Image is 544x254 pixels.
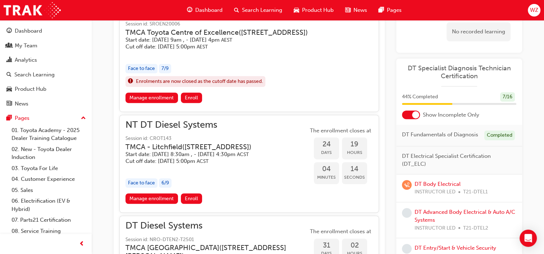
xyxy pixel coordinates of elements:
a: DT Body Electrical [415,181,461,187]
button: Pages [3,112,89,125]
span: Session id: SROEN20006 [125,20,319,28]
span: Dashboard [195,6,223,14]
span: Enroll [185,196,198,202]
span: pages-icon [6,115,12,122]
span: The enrollment closes at [308,127,373,135]
span: Pages [387,6,402,14]
button: Enroll [181,193,202,204]
span: T21-DTEL1 [463,188,488,196]
button: WZ [528,4,540,17]
span: news-icon [6,101,12,107]
h5: Cut off date: [DATE] 5:00pm [125,43,308,50]
div: Product Hub [15,85,46,93]
a: pages-iconPages [373,3,407,18]
span: Australian Eastern Standard Time AEST [197,44,208,50]
a: DT Specialist Diagnosis Technician Certification [402,64,516,80]
span: The enrollment closes at [308,227,373,236]
h5: Start date: [DATE] 8:30am , - [DATE] 4:30pm [125,151,251,158]
div: Completed [484,131,515,140]
span: Minutes [314,173,339,182]
button: DashboardMy TeamAnalyticsSearch LearningProduct HubNews [3,23,89,112]
span: chart-icon [6,57,12,64]
a: Manage enrollment [125,93,178,103]
button: NT DT Diesel SystemsSession id: CROT143TMCA - Litchfield([STREET_ADDRESS])Start date: [DATE] 8:30... [125,121,373,207]
a: News [3,97,89,110]
span: INSTRUCTOR LED [415,224,456,232]
span: 02 [342,241,367,250]
div: Analytics [15,56,37,64]
a: 05. Sales [9,185,89,196]
span: Australian Eastern Standard Time AEST [221,37,232,43]
span: search-icon [234,6,239,15]
span: pages-icon [379,6,384,15]
a: guage-iconDashboard [181,3,228,18]
span: Hours [342,149,367,157]
a: 04. Customer Experience [9,174,89,185]
a: 03. Toyota For Life [9,163,89,174]
h5: Cut off date: [DATE] 5:00pm [125,158,251,165]
span: 24 [314,140,339,149]
span: Australian Central Standard Time ACST [197,158,209,164]
span: Product Hub [302,6,334,14]
div: News [15,100,28,108]
div: 7 / 9 [159,64,171,74]
a: news-iconNews [339,3,373,18]
a: My Team [3,39,89,52]
div: Search Learning [14,71,55,79]
span: Australian Central Standard Time ACST [237,151,249,157]
span: NT DT Diesel Systems [125,121,263,129]
span: WZ [530,6,538,14]
span: Days [314,149,339,157]
span: 31 [314,241,339,250]
button: Enroll [181,93,202,103]
span: DT Fundamentals of Diagnosis [402,131,478,139]
a: 06. Electrification (EV & Hybrid) [9,196,89,215]
span: learningRecordVerb_NONE-icon [402,244,412,254]
h3: TMCA - Litchfield ( [STREET_ADDRESS] ) [125,143,251,151]
div: 6 / 9 [159,178,172,188]
span: 19 [342,140,367,149]
span: INSTRUCTOR LED [415,188,456,196]
button: SRO DT DIESEL SYSTEMSSession id: SROEN20006TMCA Toyota Centre of Excellence([STREET_ADDRESS])Star... [125,6,373,106]
span: news-icon [345,6,351,15]
span: Session id: NRO-DTEN2-T2501 [125,236,308,244]
span: learningRecordVerb_NONE-icon [402,208,412,218]
span: car-icon [294,6,299,15]
span: up-icon [81,114,86,123]
a: DT Advanced Body Electrical & Auto A/C Systems [415,209,515,224]
span: Show Incomplete Only [423,111,479,119]
span: Enrolments are now closed as the cutoff date has passed. [136,77,263,86]
span: Seconds [342,173,367,182]
span: prev-icon [79,240,84,249]
span: guage-icon [187,6,192,15]
span: Session id: CROT143 [125,135,263,143]
span: 04 [314,165,339,173]
span: DT Electrical Specialist Certification (DT_ELC) [402,152,511,168]
div: My Team [15,42,37,50]
a: Manage enrollment [125,193,178,204]
span: 44 % Completed [402,93,438,101]
span: News [353,6,367,14]
a: Dashboard [3,24,89,38]
span: Enroll [185,95,198,101]
span: Search Learning [242,6,282,14]
div: No recorded learning [447,22,511,41]
div: Pages [15,114,29,122]
a: 01. Toyota Academy - 2025 Dealer Training Catalogue [9,125,89,144]
a: Product Hub [3,83,89,96]
div: Face to face [125,64,157,74]
div: Dashboard [15,27,42,35]
span: car-icon [6,86,12,93]
span: guage-icon [6,28,12,34]
div: Open Intercom Messenger [520,230,537,247]
span: learningRecordVerb_WAITLIST-icon [402,180,412,190]
h5: Start date: [DATE] 9am , - [DATE] 4pm [125,37,308,43]
a: 08. Service Training [9,226,89,237]
a: search-iconSearch Learning [228,3,288,18]
a: Trak [4,2,61,18]
span: DT Diesel Systems [125,222,308,230]
a: Analytics [3,53,89,67]
a: Search Learning [3,68,89,81]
